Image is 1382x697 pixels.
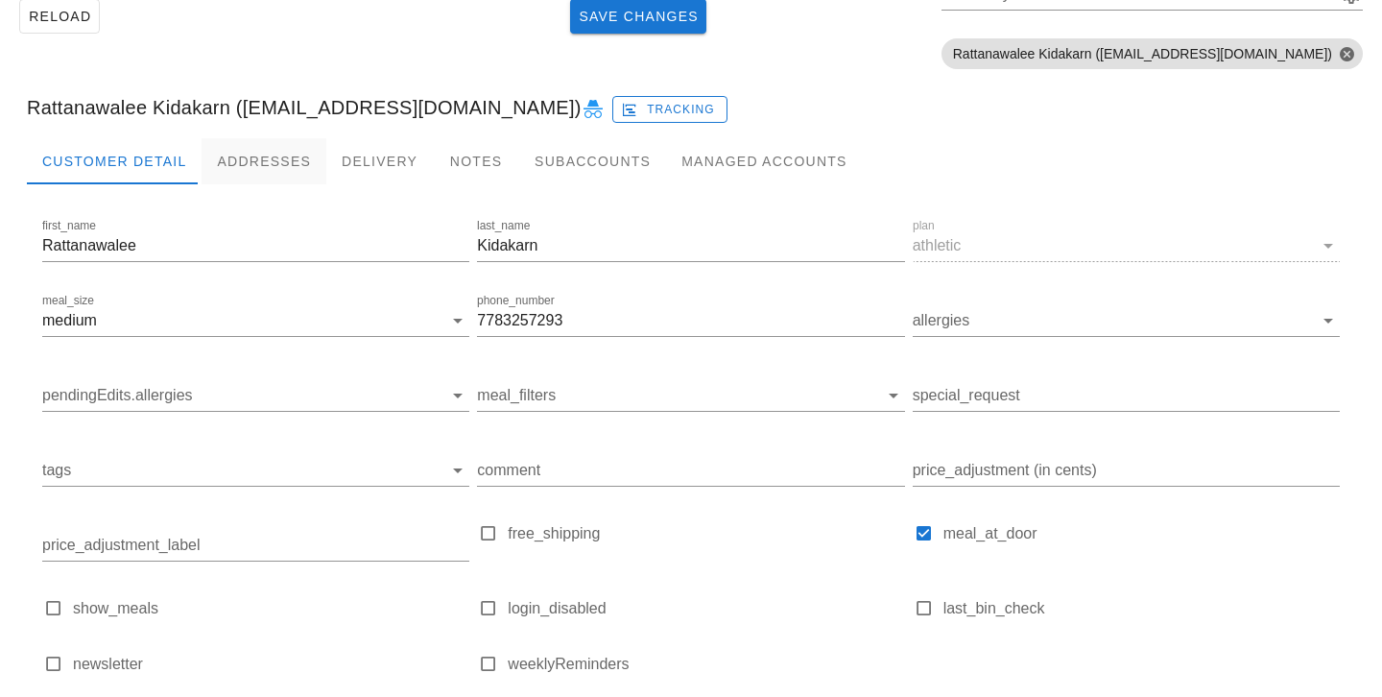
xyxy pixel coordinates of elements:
div: meal_filters [477,380,904,411]
label: last_bin_check [943,599,1340,618]
span: Tracking [625,101,715,118]
label: first_name [42,219,96,233]
div: tags [42,455,469,486]
div: Delivery [326,138,433,184]
span: Reload [28,9,91,24]
label: phone_number [477,294,555,308]
label: show_meals [73,599,469,618]
div: planathletic [913,230,1340,261]
div: pendingEdits.allergies [42,380,469,411]
span: Rattanawalee Kidakarn ([EMAIL_ADDRESS][DOMAIN_NAME]) [953,38,1351,69]
button: Tracking [612,96,728,123]
div: meal_sizemedium [42,305,469,336]
div: Rattanawalee Kidakarn ([EMAIL_ADDRESS][DOMAIN_NAME]) [12,77,1370,138]
label: last_name [477,219,530,233]
div: medium [42,312,97,329]
label: meal_size [42,294,94,308]
div: allergies [913,305,1340,336]
label: plan [913,219,935,233]
div: Subaccounts [519,138,666,184]
span: Save Changes [578,9,699,24]
button: Close [1338,45,1355,62]
label: newsletter [73,655,469,674]
label: login_disabled [508,599,904,618]
label: weeklyReminders [508,655,904,674]
div: Notes [433,138,519,184]
div: Customer Detail [27,138,202,184]
div: Addresses [202,138,326,184]
label: free_shipping [508,524,904,543]
div: Managed Accounts [666,138,862,184]
label: meal_at_door [943,524,1340,543]
a: Tracking [612,92,728,123]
